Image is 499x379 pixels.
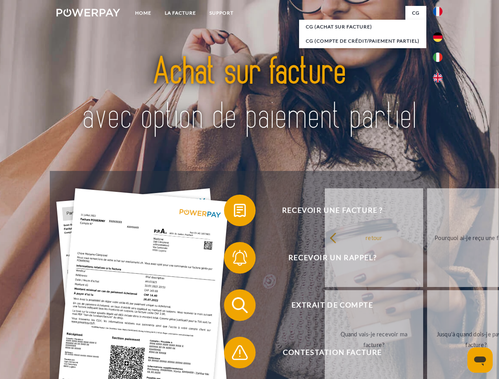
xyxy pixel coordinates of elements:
[203,6,240,20] a: Support
[433,73,443,83] img: en
[224,242,429,274] button: Recevoir un rappel?
[224,337,429,368] button: Contestation Facture
[230,248,250,268] img: qb_bell.svg
[299,20,426,34] a: CG (achat sur facture)
[158,6,203,20] a: LA FACTURE
[128,6,158,20] a: Home
[433,7,443,16] img: fr
[230,343,250,362] img: qb_warning.svg
[330,329,418,350] div: Quand vais-je recevoir ma facture?
[224,195,429,226] button: Recevoir une facture ?
[330,232,418,243] div: retour
[433,53,443,62] img: it
[467,347,493,373] iframe: Bouton de lancement de la fenêtre de messagerie
[299,34,426,48] a: CG (Compte de crédit/paiement partiel)
[75,38,424,151] img: title-powerpay_fr.svg
[224,289,429,321] button: Extrait de compte
[405,6,426,20] a: CG
[230,295,250,315] img: qb_search.svg
[56,9,120,17] img: logo-powerpay-white.svg
[230,201,250,220] img: qb_bill.svg
[433,32,443,42] img: de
